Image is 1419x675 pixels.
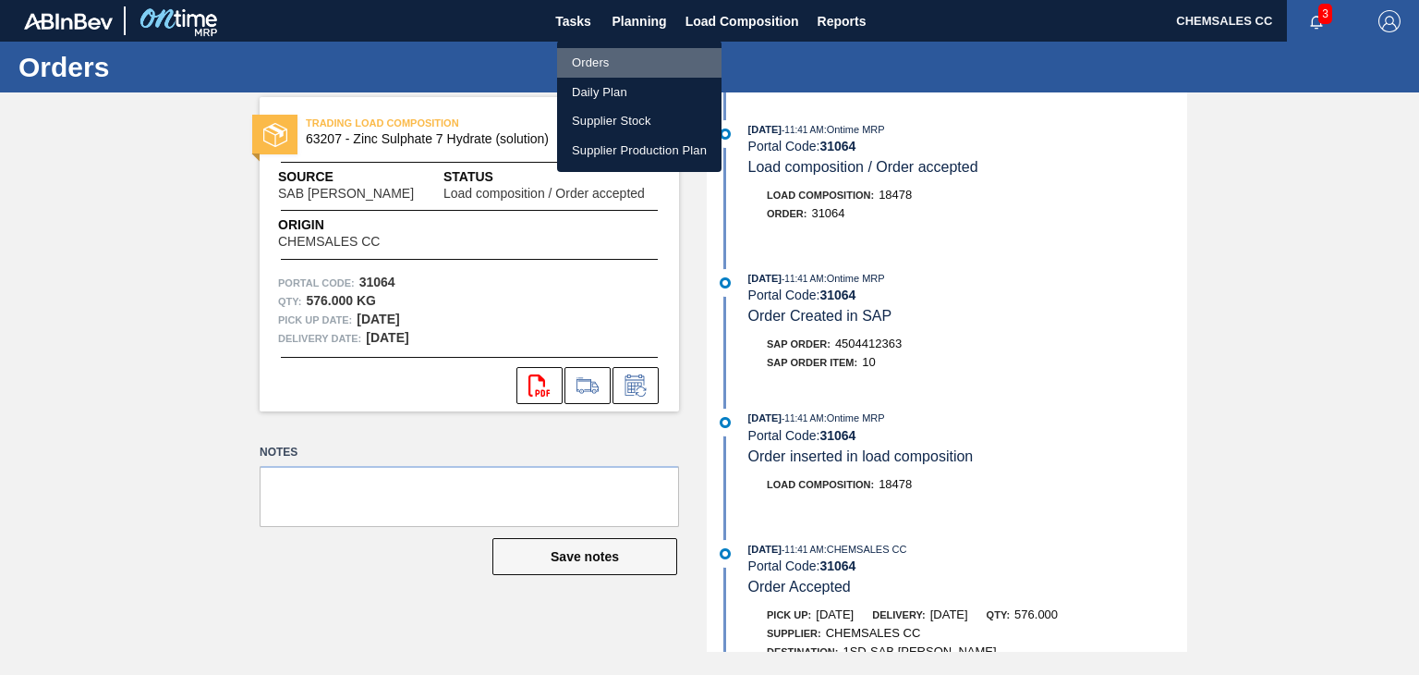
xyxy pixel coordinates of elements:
a: Daily Plan [557,78,722,107]
a: Orders [557,48,722,78]
a: Supplier Stock [557,106,722,136]
a: Supplier Production Plan [557,136,722,166]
